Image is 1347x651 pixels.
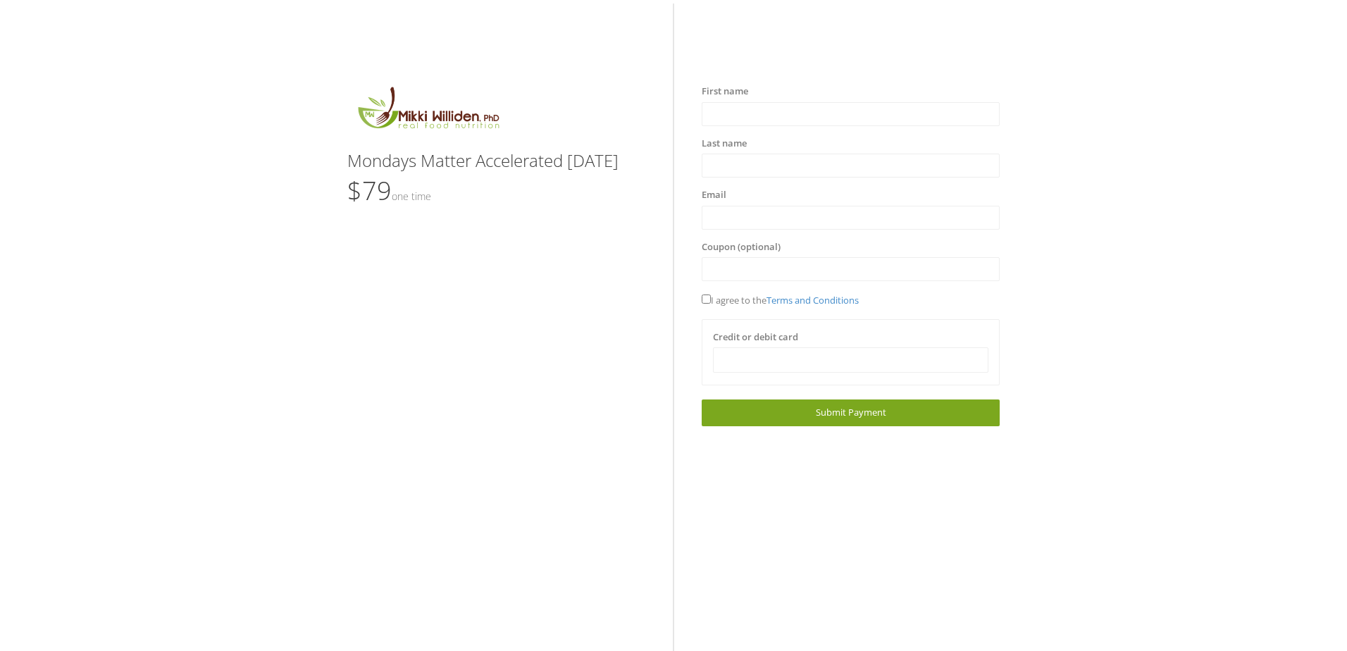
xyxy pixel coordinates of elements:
[702,137,747,151] label: Last name
[702,240,781,254] label: Coupon (optional)
[347,173,431,208] span: $79
[702,85,748,99] label: First name
[702,188,726,202] label: Email
[392,190,431,203] small: One time
[702,294,859,306] span: I agree to the
[347,151,645,170] h3: Mondays Matter Accelerated [DATE]
[722,354,979,366] iframe: Secure payment input frame
[347,85,508,137] img: MikkiLogoMain.png
[766,294,859,306] a: Terms and Conditions
[702,399,1000,426] a: Submit Payment
[713,330,798,345] label: Credit or debit card
[816,406,886,418] span: Submit Payment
